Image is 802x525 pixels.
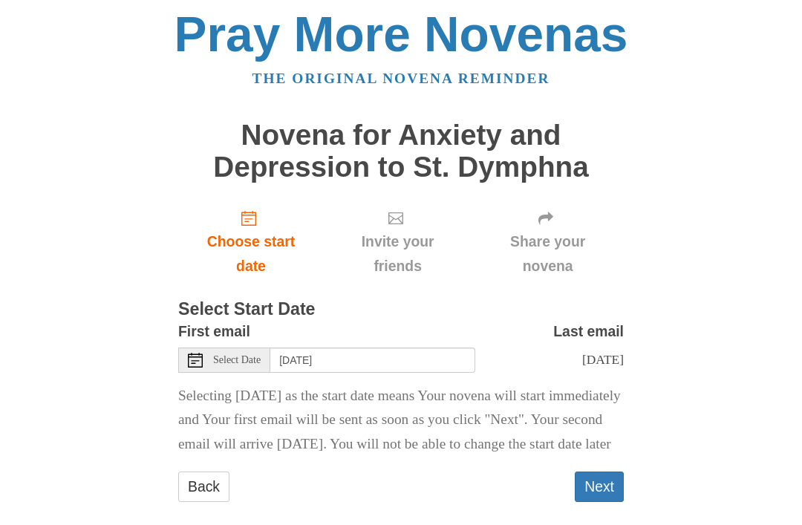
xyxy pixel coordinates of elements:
span: Select Date [213,355,261,365]
span: Choose start date [193,229,309,278]
p: Selecting [DATE] as the start date means Your novena will start immediately and Your first email ... [178,384,624,457]
span: [DATE] [582,352,624,367]
a: Back [178,472,229,502]
div: Click "Next" to confirm your start date first. [472,198,624,286]
label: First email [178,319,250,344]
span: Invite your friends [339,229,457,278]
a: The original novena reminder [252,71,550,86]
a: Pray More Novenas [175,7,628,62]
span: Share your novena [486,229,609,278]
button: Next [575,472,624,502]
h3: Select Start Date [178,300,624,319]
label: Last email [553,319,624,344]
div: Click "Next" to confirm your start date first. [324,198,472,286]
a: Choose start date [178,198,324,286]
input: Use the arrow keys to pick a date [270,348,475,373]
h1: Novena for Anxiety and Depression to St. Dymphna [178,120,624,183]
